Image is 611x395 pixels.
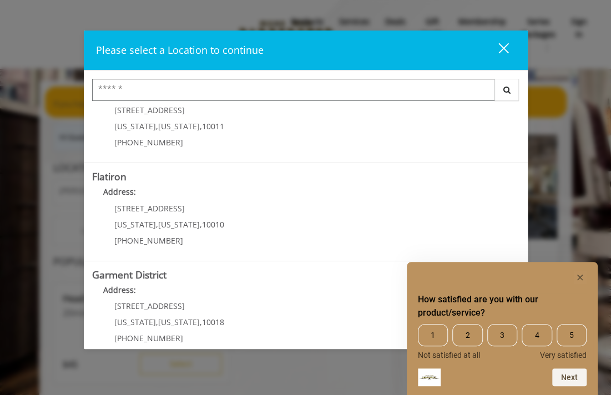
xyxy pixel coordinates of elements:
span: [STREET_ADDRESS] [114,105,185,115]
div: close dialog [486,42,508,59]
div: How satisfied are you with our product/service? Select an option from 1 to 5, with 1 being Not sa... [418,271,587,386]
span: 10018 [202,317,224,327]
span: [US_STATE] [158,317,200,327]
span: 10010 [202,219,224,230]
span: [US_STATE] [158,219,200,230]
h2: How satisfied are you with our product/service? Select an option from 1 to 5, with 1 being Not sa... [418,293,587,320]
span: 3 [487,324,517,346]
span: 4 [522,324,552,346]
b: Address: [103,186,136,197]
span: [US_STATE] [114,317,156,327]
span: [PHONE_NUMBER] [114,137,183,148]
b: Garment District [92,268,166,281]
button: Next question [552,368,587,386]
span: [US_STATE] [158,121,200,131]
span: [STREET_ADDRESS] [114,203,185,214]
span: Not satisfied at all [418,351,480,359]
b: Flatiron [92,170,127,183]
span: , [156,317,158,327]
input: Search Center [92,79,495,101]
span: 5 [557,324,587,346]
button: Hide survey [573,271,587,284]
i: Search button [501,86,513,94]
span: 10011 [202,121,224,131]
button: close dialog [478,39,516,62]
span: Very satisfied [540,351,587,359]
span: , [156,121,158,131]
span: [PHONE_NUMBER] [114,333,183,343]
span: [PHONE_NUMBER] [114,235,183,246]
span: , [200,121,202,131]
span: , [156,219,158,230]
div: Center Select [92,79,519,107]
span: 2 [452,324,482,346]
span: [US_STATE] [114,121,156,131]
div: How satisfied are you with our product/service? Select an option from 1 to 5, with 1 being Not sa... [418,324,587,359]
span: [STREET_ADDRESS] [114,301,185,311]
span: Please select a Location to continue [96,43,264,57]
b: Address: [103,285,136,295]
span: 1 [418,324,448,346]
span: [US_STATE] [114,219,156,230]
span: , [200,317,202,327]
span: , [200,219,202,230]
